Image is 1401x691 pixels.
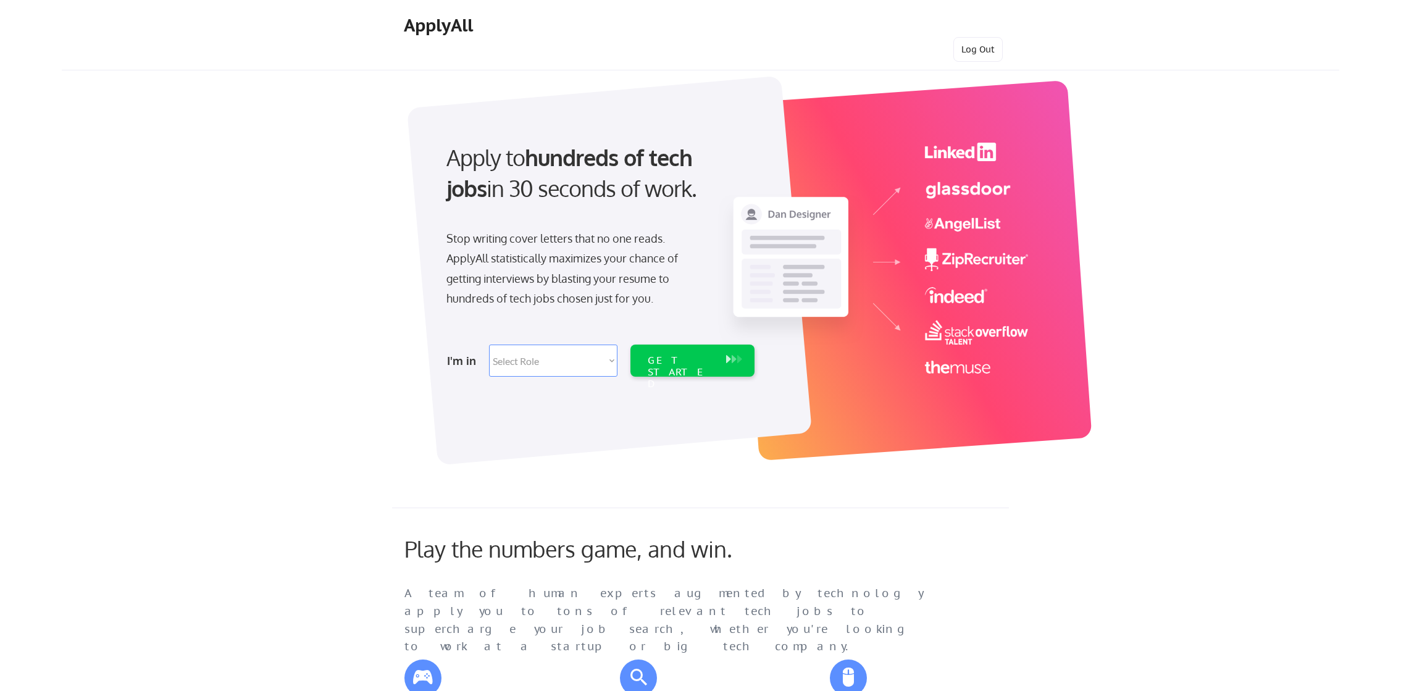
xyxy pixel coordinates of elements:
div: A team of human experts augmented by technology apply you to tons of relevant tech jobs to superc... [404,585,948,656]
div: Stop writing cover letters that no one reads. ApplyAll statistically maximizes your chance of get... [446,228,700,309]
div: Play the numbers game, and win. [404,535,787,562]
div: GET STARTED [648,354,714,390]
div: I'm in [447,351,482,371]
div: Apply to in 30 seconds of work. [446,142,750,204]
strong: hundreds of tech jobs [446,143,698,202]
button: Log Out [953,37,1003,62]
div: ApplyAll [404,15,477,36]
